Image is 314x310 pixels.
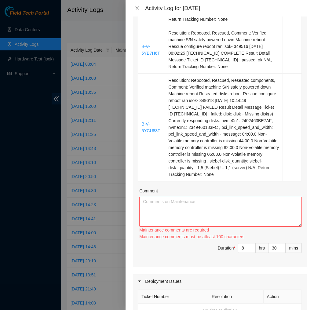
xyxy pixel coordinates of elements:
th: Resolution [208,290,264,304]
span: close [135,6,140,11]
th: Action [264,290,302,304]
a: B-V-5YCU83T [141,122,160,133]
th: Ticket Number [138,290,208,304]
button: Close [133,5,141,11]
div: Maintenance comments are required [139,227,302,233]
div: Deployment Issues [133,274,307,288]
div: Activity Log for [DATE] [145,5,307,12]
a: B-V-5YB7H6T [141,44,160,56]
textarea: Comment [139,197,302,227]
div: Maintenance comments must be atleast 100 characters [139,233,302,240]
div: mins [286,243,302,253]
label: Comment [139,188,158,194]
div: hrs [256,243,268,253]
div: Duration [218,245,236,251]
td: Resolution: Rebooted, Rescued, Comment: Verified machine S/N safely powered down Machine reboot R... [165,26,283,74]
td: Resolution: Rebooted, Rescued, Reseated components, Comment: Verified machine S/N safely powered ... [165,74,283,181]
span: caret-right [138,279,141,283]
